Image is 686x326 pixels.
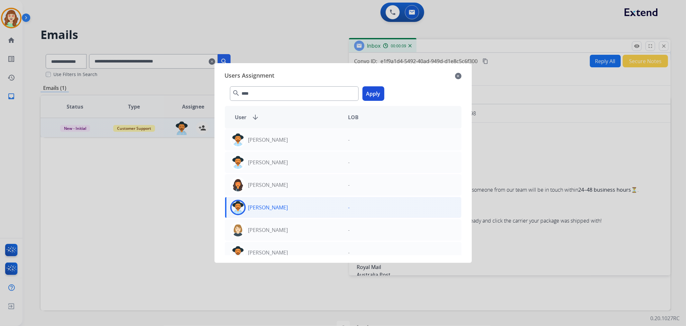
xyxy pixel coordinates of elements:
p: [PERSON_NAME] [248,158,288,166]
mat-icon: arrow_downward [252,113,260,121]
p: [PERSON_NAME] [248,204,288,211]
p: [PERSON_NAME] [248,136,288,144]
button: Apply [362,86,384,101]
p: - [348,249,350,256]
p: [PERSON_NAME] [248,181,288,189]
p: - [348,226,350,234]
p: - [348,204,350,211]
p: - [348,136,350,144]
mat-icon: search [233,89,240,97]
p: - [348,181,350,189]
p: [PERSON_NAME] [248,226,288,234]
p: [PERSON_NAME] [248,249,288,256]
div: User [230,113,343,121]
mat-icon: close [455,72,462,80]
span: Users Assignment [225,71,275,81]
p: - [348,158,350,166]
span: LOB [348,113,359,121]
